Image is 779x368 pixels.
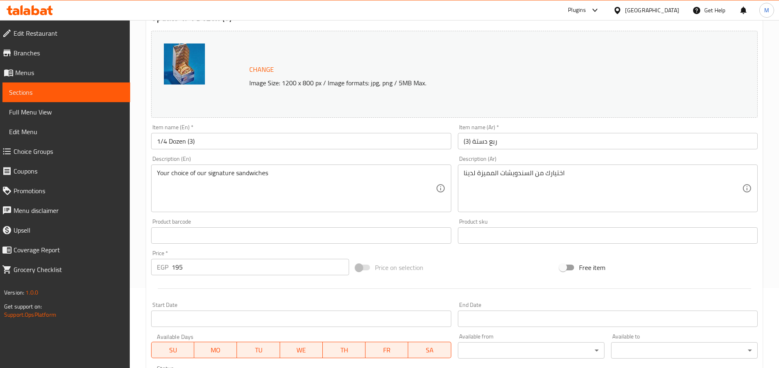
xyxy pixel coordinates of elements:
span: Change [249,64,274,75]
button: SU [151,342,194,358]
span: Edit Restaurant [14,28,124,38]
span: Coverage Report [14,245,124,255]
span: Version: [4,287,24,298]
span: FR [369,344,405,356]
img: %D8%B1%D8%A8%D8%B9_%D8%AF%D8%B3%D8%AA%D8%A9638926208819202175.jpg [164,43,205,85]
h2: Update 1/4 Dozen (3) [151,11,758,24]
button: WE [280,342,323,358]
input: Enter name Ar [458,133,758,149]
input: Please enter product barcode [151,227,451,244]
span: Get support on: [4,301,42,312]
div: ​ [458,342,604,359]
p: Image Size: 1200 x 800 px / Image formats: jpg, png / 5MB Max. [246,78,682,88]
span: Menus [15,68,124,78]
a: Edit Menu [2,122,130,142]
span: WE [283,344,319,356]
input: Please enter price [172,259,349,275]
button: MO [194,342,237,358]
span: Branches [14,48,124,58]
span: Edit Menu [9,127,124,137]
span: Choice Groups [14,146,124,156]
span: Menu disclaimer [14,206,124,215]
span: SA [411,344,448,356]
textarea: اختيارك من السندويشات المميزة لدينا [464,169,742,208]
span: Price on selection [375,263,423,272]
textarea: Your choice of our signature sandwiches [157,169,435,208]
span: Coupons [14,166,124,176]
span: Free item [579,263,605,272]
span: Full Menu View [9,107,124,117]
span: TH [326,344,362,356]
button: TH [323,342,365,358]
div: Plugins [568,5,586,15]
button: TU [237,342,280,358]
span: MO [198,344,234,356]
span: Upsell [14,225,124,235]
a: Sections [2,82,130,102]
div: ​ [611,342,758,359]
button: SA [408,342,451,358]
button: Change [246,61,277,78]
p: EGP [157,262,168,272]
input: Enter name En [151,133,451,149]
div: [GEOGRAPHIC_DATA] [625,6,679,15]
button: FR [365,342,408,358]
span: 1.0.0 [25,287,38,298]
a: Full Menu View [2,102,130,122]
a: Support.OpsPlatform [4,309,56,320]
span: TU [240,344,276,356]
input: Please enter product sku [458,227,758,244]
span: M [764,6,769,15]
span: Promotions [14,186,124,196]
span: Sections [9,87,124,97]
span: SU [155,344,191,356]
span: Grocery Checklist [14,265,124,274]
